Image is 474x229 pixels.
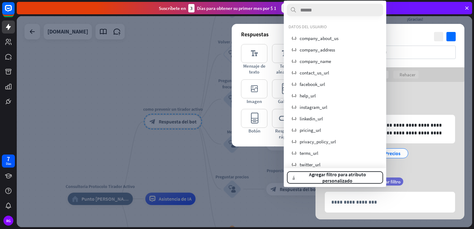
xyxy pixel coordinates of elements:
i: variable [292,151,296,155]
span: Agregar filtro [373,179,400,185]
span: facebook_url [300,81,325,87]
span: company_name [300,58,331,64]
i: variable [292,70,296,75]
span: terms_url [300,150,318,156]
div: Días [6,162,11,166]
i: variable [292,47,296,52]
i: variable [292,59,296,64]
i: variable [292,139,296,144]
button: másAgregar filtro para atributo personalizado [287,171,383,184]
div: Suscríbete ahora [281,3,323,13]
i: variable [292,82,296,87]
i: más [293,175,295,180]
i: variable [292,36,296,41]
i: comprobar [446,32,456,41]
div: 7 [7,156,10,162]
div: RG [3,216,13,226]
i: variable [292,116,296,121]
span: company_about_us [300,35,338,41]
div: DATOS DEL USUARIO [288,24,382,29]
span: pricing_url [300,127,321,133]
font: Agregar filtro para atributo personalizado [297,171,378,184]
font: Días para obtener su primer mes por $ 1 [197,5,276,11]
button: Abrir widget de chat de LiveChat [5,2,24,21]
i: variable [292,105,296,110]
font: Suscríbete en [159,5,186,11]
i: cerrar [434,32,443,41]
span: instagram_url [300,104,327,110]
a: 7 Días [2,155,15,168]
i: variable [292,93,296,98]
i: variable [292,128,296,132]
span: linkedin_url [300,116,323,122]
span: privacy_policy_url [300,139,336,145]
span: help_url [300,93,316,99]
span: company_address [300,47,335,53]
span: contact_us_url [300,70,329,76]
font: Rehacer [400,72,415,78]
span: twitter_url [300,162,320,168]
i: variable [292,162,296,167]
div: 3 [188,4,195,12]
